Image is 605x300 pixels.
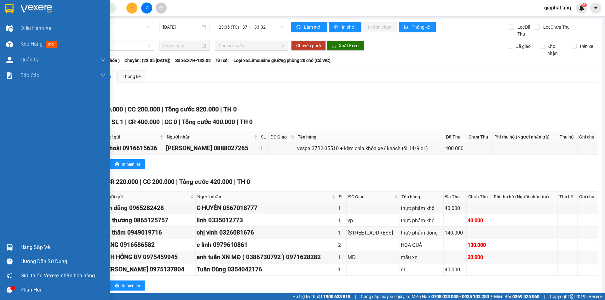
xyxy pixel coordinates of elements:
span: message [7,287,13,293]
div: 2 [338,241,345,249]
span: Người gửi [103,193,189,200]
div: [PERSON_NAME] 0888027265 [166,144,258,153]
span: Giới thiệu Vexere, nhận hoa hồng [20,272,95,280]
span: | [125,118,127,126]
span: SL 1 [112,118,124,126]
span: Lọc Chưa Thu [541,24,571,31]
span: | [176,178,178,185]
span: TH 0 [240,118,253,126]
span: caret-down [593,5,599,11]
div: thực phẩm đông [401,229,442,237]
div: 1 [338,217,345,224]
div: thực phẩm khô [401,204,442,212]
img: logo-vxr [5,4,14,14]
strong: 0369 525 060 [512,294,539,299]
span: printer [334,25,339,30]
th: SL [259,132,269,142]
span: Miền Bắc [494,293,539,300]
input: Chọn ngày [163,42,200,49]
img: icon-new-feature [579,5,585,11]
button: printerIn biên lai [110,280,145,291]
span: Kho hàng [20,41,43,47]
th: Tên hàng [296,132,444,142]
th: Thu hộ [558,192,578,202]
img: warehouse-icon [6,57,13,63]
div: 1 [338,266,345,274]
sup: 6 [582,3,587,7]
span: printer [115,283,119,288]
span: Chuyến: (23:05 [DATE]) [124,57,170,64]
span: Lọc Đã Thu [515,24,534,37]
button: plus [126,3,137,14]
span: | [140,178,141,185]
span: | [237,118,238,126]
div: 140.000 [445,229,465,237]
span: CR 400.000 [128,118,160,126]
span: In phơi [342,24,356,31]
div: [PERSON_NAME] 0975137804 [102,265,194,274]
div: HOA QUẢ [401,241,442,249]
img: warehouse-icon [6,41,13,48]
div: đl [401,266,442,274]
span: TH 0 [223,105,237,113]
span: Hỗ trợ kỹ thuật: [292,293,350,300]
button: Chuyển phơi [291,41,326,51]
span: Làm mới [304,24,322,31]
span: | [179,118,180,126]
span: Miền Nam [412,293,489,300]
div: anh tuấn XN MĐ ( 0386730792 ) 0971628282 [197,252,336,262]
span: Số xe: 37H-133.02 [175,57,211,64]
span: 23:05 (TC) - 37H-133.02 [219,22,284,32]
div: chị hoài 0916615636 [100,144,164,153]
span: Loại xe: Limousine giường phòng 20 chỗ (Có WC) [233,57,331,64]
span: | [161,118,163,126]
span: Tài xế: [216,57,229,64]
div: 400.000 [445,144,466,152]
span: Quản Lý [20,56,39,64]
span: CC 0 [164,118,177,126]
button: caret-down [590,3,601,14]
th: Ghi chú [578,192,598,202]
button: In đơn chọn [363,22,397,32]
strong: 1900 633 818 [323,294,350,299]
span: CR 220.000 [107,178,138,185]
span: TH 0 [237,178,250,185]
span: aim [159,6,163,10]
div: vp [348,217,399,224]
th: Thu hộ [558,132,578,142]
div: 40.000 [445,204,465,212]
div: mẫu xn [401,253,442,261]
div: 1 [338,204,345,212]
div: [STREET_ADDRESS] [348,229,399,237]
span: Người gửi [100,133,159,140]
span: CC 200.000 [143,178,175,185]
img: warehouse-icon [6,244,13,251]
span: ĐC Giao [348,193,393,200]
span: ĐC Giao [270,133,290,140]
span: Cung cấp máy in - giấy in: [361,293,410,300]
div: C HUYỀN 0567018777 [197,203,336,213]
span: download [332,43,336,48]
div: ANH HỒNG BV 0975459945 [102,252,194,262]
span: Kho nhận [545,43,567,57]
span: Thống kê [412,24,431,31]
span: Báo cáo [20,71,39,79]
span: Đã giao [513,43,533,50]
div: linh 0335012773 [197,216,336,225]
img: warehouse-icon [6,25,13,32]
span: CC 200.000 [128,105,160,113]
span: file-add [144,6,149,10]
button: syncLàm mới [291,22,327,32]
th: Phí thu hộ (Người nhận trả) [493,132,558,142]
th: Ghi chú [578,132,598,142]
div: thực phẩm khô [401,217,442,224]
span: copyright [570,294,574,299]
span: Điều hành xe [20,24,51,32]
span: In biên lai [122,282,140,289]
span: plus [130,6,134,10]
button: downloadXuất Excel [327,41,364,51]
span: ⚪️ [491,295,493,298]
th: Chưa Thu [467,132,493,142]
span: Xuất Excel [339,42,359,49]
